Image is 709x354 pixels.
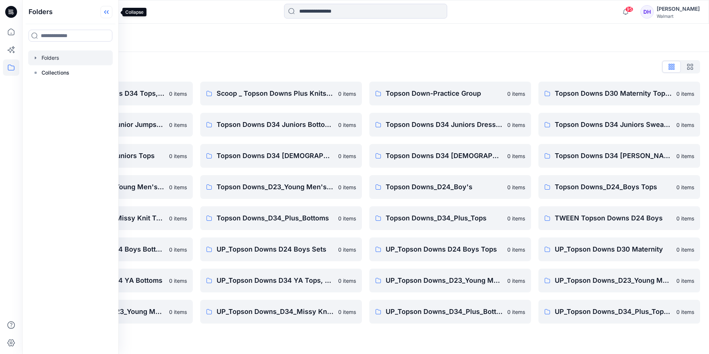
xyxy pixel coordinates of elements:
p: Topson Down-Practice Group [386,88,503,99]
a: Topson Downs_D24_Boy's0 items [369,175,531,199]
p: 0 items [169,246,187,253]
p: Collections [42,68,69,77]
p: UP_Topson Downs D34 YA Tops, Dresses and Sets [217,275,334,286]
p: 0 items [676,121,694,129]
p: Topson Downs_D24_Boy's [386,182,503,192]
p: Topson Downs D34 [DEMOGRAPHIC_DATA] Woven Tops [386,151,503,161]
a: Scoop _ Topson Downs Plus Knits / Woven0 items [200,82,362,105]
div: Walmart [657,13,700,19]
a: UP_Topson Downs_D23_Young Men's Bottoms0 items [369,269,531,292]
a: UP_Topson Downs_D34_Plus_Bottoms0 items [369,300,531,324]
p: 0 items [507,121,525,129]
div: [PERSON_NAME] [657,4,700,13]
p: UP_Topson Downs_D34_Plus_Tops Sweaters Dresses [555,307,672,317]
p: 0 items [507,308,525,316]
p: 0 items [338,121,356,129]
a: UP_Topson Downs D24 Boys Sets0 items [200,237,362,261]
p: 0 items [676,246,694,253]
a: UP_Topson Downs_D34_Missy Knit Tops0 items [200,300,362,324]
p: 0 items [676,183,694,191]
p: 0 items [676,308,694,316]
p: UP_Topson Downs D24 Boys Sets [217,244,334,255]
p: 0 items [338,183,356,191]
p: Topson Downs D34 [DEMOGRAPHIC_DATA] Dresses [217,151,334,161]
p: 0 items [507,214,525,222]
p: Topson Downs D34 [PERSON_NAME] [555,151,672,161]
p: 0 items [676,90,694,98]
p: Topson Downs D34 Juniors Dresses [386,119,503,130]
p: 0 items [338,246,356,253]
p: 0 items [507,277,525,285]
a: Topson Downs_D34_Plus_Tops0 items [369,206,531,230]
a: UP_Topson Downs D24 Boys Tops0 items [369,237,531,261]
a: Topson Downs D34 Juniors Bottoms0 items [200,113,362,137]
p: UP_Topson Downs D30 Maternity [555,244,672,255]
p: 0 items [338,90,356,98]
p: Topson Downs D30 Maternity Tops/Bottoms [555,88,672,99]
p: 0 items [169,214,187,222]
p: UP_Topson Downs_D23_Young Men's Bottoms [386,275,503,286]
p: 0 items [338,308,356,316]
p: Topson Downs_D24_Boys Tops [555,182,672,192]
a: UP_Topson Downs_D34_Plus_Tops Sweaters Dresses0 items [538,300,700,324]
p: 0 items [676,277,694,285]
p: 0 items [507,90,525,98]
p: 0 items [169,90,187,98]
p: Topson Downs D34 Juniors Bottoms [217,119,334,130]
p: 0 items [169,152,187,160]
p: Topson Downs D34 Juniors Sweaters [555,119,672,130]
p: Topson Downs_D23_Young Men's Tops [217,182,334,192]
a: UP_Topson Downs D34 YA Tops, Dresses and Sets0 items [200,269,362,292]
div: DH [640,5,654,19]
p: UP_Topson Downs_D23_Young Men's Outerwear [555,275,672,286]
p: UP_Topson Downs_D34_Plus_Bottoms [386,307,503,317]
p: 0 items [169,277,187,285]
p: UP_Topson Downs D24 Boys Tops [386,244,503,255]
p: TWEEN Topson Downs D24 Boys [555,213,672,223]
p: 0 items [676,152,694,160]
p: 0 items [338,214,356,222]
a: Topson Downs_D34_Plus_Bottoms0 items [200,206,362,230]
p: 0 items [507,183,525,191]
p: Topson Downs_D34_Plus_Tops [386,213,503,223]
a: TWEEN Topson Downs D24 Boys0 items [538,206,700,230]
p: 0 items [169,183,187,191]
p: Topson Downs_D34_Plus_Bottoms [217,213,334,223]
p: 0 items [338,152,356,160]
a: Topson Downs D34 Juniors Sweaters0 items [538,113,700,137]
span: 95 [625,6,633,12]
p: UP_Topson Downs_D34_Missy Knit Tops [217,307,334,317]
a: Topson Downs D30 Maternity Tops/Bottoms0 items [538,82,700,105]
p: 0 items [338,277,356,285]
a: Topson Downs D34 [PERSON_NAME]0 items [538,144,700,168]
p: 0 items [507,152,525,160]
a: Topson Downs_D24_Boys Tops0 items [538,175,700,199]
p: Scoop _ Topson Downs Plus Knits / Woven [217,88,334,99]
a: Topson Downs D34 Juniors Dresses0 items [369,113,531,137]
p: 0 items [169,121,187,129]
a: Topson Downs D34 [DEMOGRAPHIC_DATA] Dresses0 items [200,144,362,168]
p: 0 items [169,308,187,316]
a: Topson Down-Practice Group0 items [369,82,531,105]
a: UP_Topson Downs_D23_Young Men's Outerwear0 items [538,269,700,292]
a: Topson Downs_D23_Young Men's Tops0 items [200,175,362,199]
a: UP_Topson Downs D30 Maternity0 items [538,237,700,261]
a: Topson Downs D34 [DEMOGRAPHIC_DATA] Woven Tops0 items [369,144,531,168]
p: 0 items [676,214,694,222]
p: 0 items [507,246,525,253]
